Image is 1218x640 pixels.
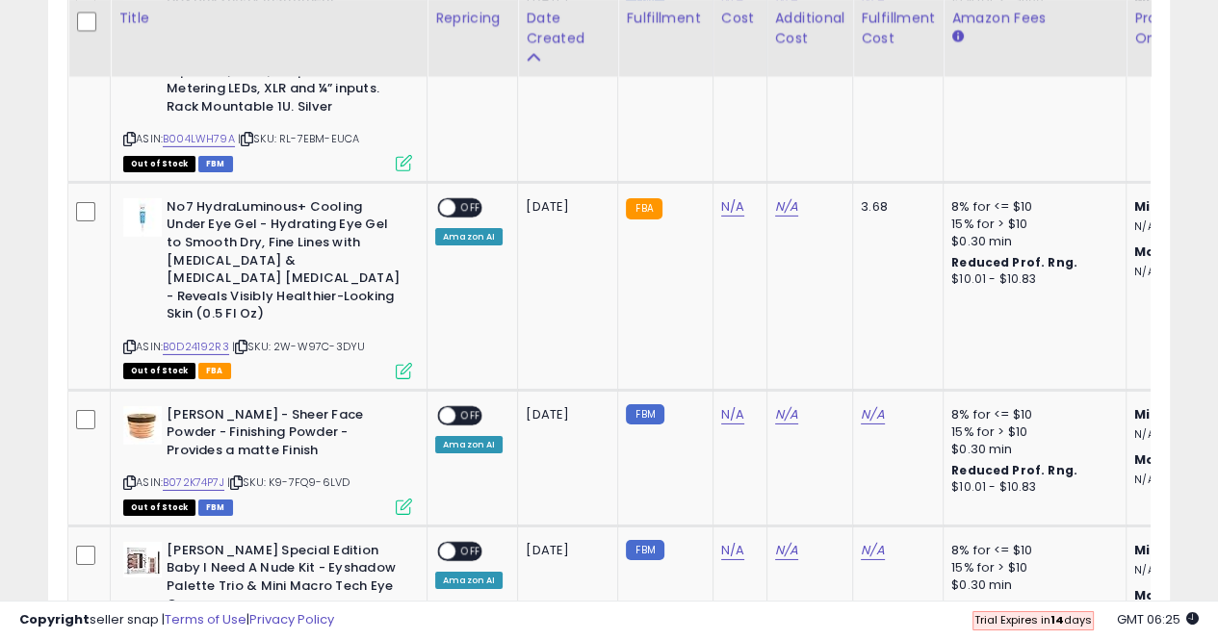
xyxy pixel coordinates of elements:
[951,271,1111,288] div: $10.01 - $10.83
[198,499,233,516] span: FBM
[974,612,1092,627] span: Trial Expires in days
[232,339,365,354] span: | SKU: 2W-W97C-3DYU
[1134,541,1163,559] b: Min:
[163,131,235,147] a: B004LWH79A
[526,9,609,49] div: Date Created
[167,406,401,465] b: [PERSON_NAME] - Sheer Face Powder - Finishing Powder - Provides a matte Finish
[951,576,1111,594] div: $0.30 min
[435,572,503,589] div: Amazon AI
[123,198,162,237] img: 21FPNMeABpL._SL40_.jpg
[249,610,334,628] a: Privacy Policy
[123,363,195,379] span: All listings that are currently out of stock and unavailable for purchase on Amazon
[951,198,1111,216] div: 8% for <= $10
[721,405,744,424] a: N/A
[238,131,359,146] span: | SKU: RL-7EBM-EUCA
[118,9,419,29] div: Title
[19,611,334,629] div: seller snap | |
[1134,197,1163,216] b: Min:
[951,441,1111,458] div: $0.30 min
[626,404,663,424] small: FBM
[775,405,798,424] a: N/A
[165,610,246,628] a: Terms of Use
[951,423,1111,441] div: 15% for > $10
[951,542,1111,559] div: 8% for <= $10
[455,543,486,559] span: OFF
[721,541,744,560] a: N/A
[951,479,1111,496] div: $10.01 - $10.83
[167,198,401,328] b: No7 HydraLuminous+ Cooling Under Eye Gel - Hydrating Eye Gel to Smooth Dry, Fine Lines with [MEDI...
[455,200,486,217] span: OFF
[198,156,233,172] span: FBM
[951,216,1111,233] div: 15% for > $10
[951,29,963,46] small: Amazon Fees.
[526,542,603,559] div: [DATE]
[951,254,1077,270] b: Reduced Prof. Rng.
[455,407,486,423] span: OFF
[1134,405,1163,423] b: Min:
[721,9,759,29] div: Cost
[123,406,412,513] div: ASIN:
[951,233,1111,250] div: $0.30 min
[435,228,503,245] div: Amazon AI
[19,610,90,628] strong: Copyright
[123,542,162,577] img: 411cOMbhIUL._SL40_.jpg
[526,406,603,423] div: [DATE]
[861,405,884,424] a: N/A
[526,198,603,216] div: [DATE]
[1134,450,1168,469] b: Max:
[626,540,663,560] small: FBM
[227,474,350,490] span: | SKU: K9-7FQ9-6LVD
[1117,610,1199,628] span: 2025-10-10 06:25 GMT
[861,9,935,49] div: Fulfillment Cost
[951,9,1118,29] div: Amazon Fees
[123,198,412,377] div: ASIN:
[123,406,162,445] img: 41KuLVgQiEL._SL40_.jpg
[198,363,231,379] span: FBA
[626,198,661,219] small: FBA
[1134,243,1168,261] b: Max:
[721,197,744,217] a: N/A
[775,541,798,560] a: N/A
[861,541,884,560] a: N/A
[123,499,195,516] span: All listings that are currently out of stock and unavailable for purchase on Amazon
[775,9,845,49] div: Additional Cost
[435,9,509,29] div: Repricing
[123,156,195,172] span: All listings that are currently out of stock and unavailable for purchase on Amazon
[435,436,503,453] div: Amazon AI
[861,198,928,216] div: 3.68
[951,559,1111,576] div: 15% for > $10
[167,542,401,618] b: [PERSON_NAME] Special Edition Baby I Need A Nude Kit - Eyshadow Palette Trio & Mini Macro Tech Ey...
[951,462,1077,478] b: Reduced Prof. Rng.
[163,339,229,355] a: B0D24192R3
[163,474,224,491] a: B072K74P7J
[1050,612,1064,627] b: 14
[775,197,798,217] a: N/A
[951,406,1111,423] div: 8% for <= $10
[626,9,704,29] div: Fulfillment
